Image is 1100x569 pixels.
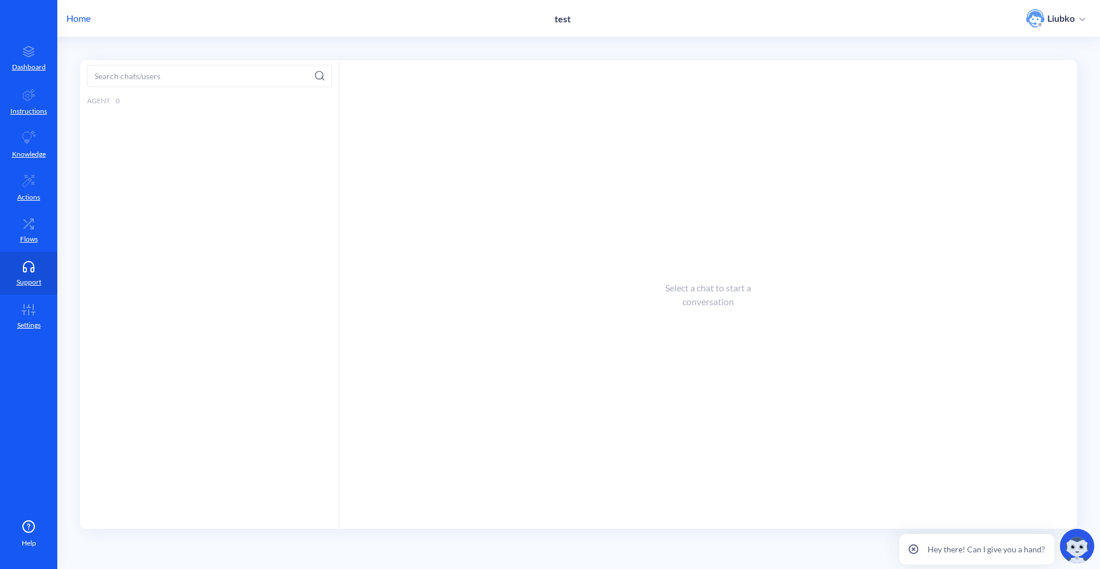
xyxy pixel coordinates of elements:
[1047,12,1075,25] p: Liubko
[20,234,38,244] p: Flows
[22,538,36,548] span: Help
[1026,9,1044,28] img: user photo
[928,543,1045,555] p: Hey there! Can I give you a hand?
[555,13,571,24] p: test
[12,62,46,72] p: Dashboard
[10,106,47,116] p: Instructions
[12,149,46,159] p: Knowledge
[1060,529,1094,563] img: copilot-icon.svg
[649,281,767,309] div: Select a chat to start a conversation
[66,11,91,25] p: Home
[17,320,41,330] p: Settings
[80,92,339,110] div: Agent
[87,65,332,87] input: Search chats/users
[17,192,40,202] p: Actions
[17,277,41,287] p: Support
[1020,8,1091,29] button: user photoLiubko
[116,96,120,106] span: 0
